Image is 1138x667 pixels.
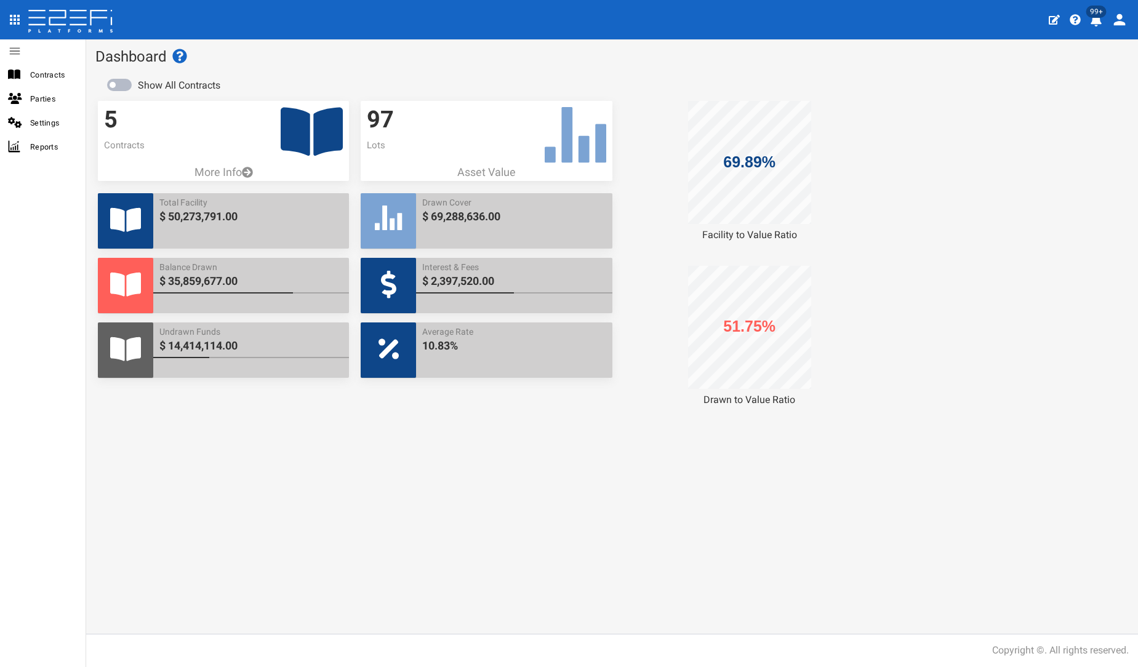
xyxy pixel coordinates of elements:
[624,228,875,242] div: Facility to Value Ratio
[422,338,606,354] span: 10.83%
[159,273,343,289] span: $ 35,859,677.00
[367,139,606,152] p: Lots
[422,209,606,225] span: $ 69,288,636.00
[361,164,612,180] p: Asset Value
[30,116,76,130] span: Settings
[422,196,606,209] span: Drawn Cover
[422,261,606,273] span: Interest & Fees
[138,79,220,93] label: Show All Contracts
[30,92,76,106] span: Parties
[159,196,343,209] span: Total Facility
[159,338,343,354] span: $ 14,414,114.00
[30,68,76,82] span: Contracts
[624,393,875,407] div: Drawn to Value Ratio
[422,326,606,338] span: Average Rate
[30,140,76,154] span: Reports
[104,139,343,152] p: Contracts
[367,107,606,133] h3: 97
[104,107,343,133] h3: 5
[159,326,343,338] span: Undrawn Funds
[422,273,606,289] span: $ 2,397,520.00
[159,209,343,225] span: $ 50,273,791.00
[992,644,1129,658] div: Copyright ©. All rights reserved.
[95,49,1129,65] h1: Dashboard
[98,164,349,180] a: More Info
[159,261,343,273] span: Balance Drawn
